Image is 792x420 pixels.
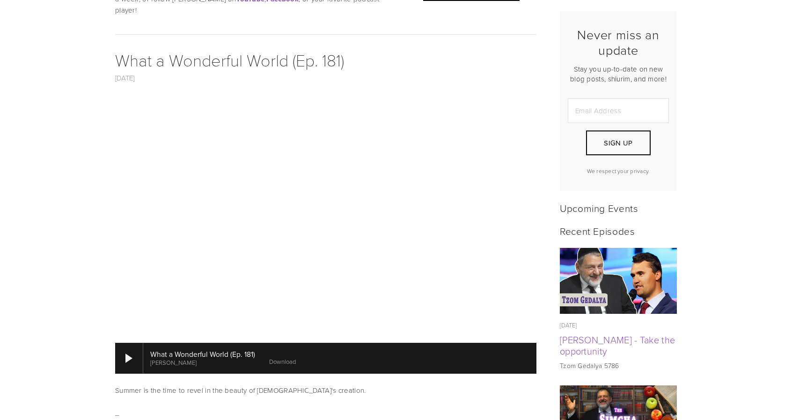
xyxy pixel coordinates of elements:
[568,27,669,58] h2: Never miss an update
[560,248,677,314] img: Tzom Gedalya - Take the opportunity
[560,225,677,237] h2: Recent Episodes
[560,361,677,370] p: Tzom Gedalya 5786
[115,385,536,396] p: Summer is the time to revel in the beauty of [DEMOGRAPHIC_DATA]'s creation.
[115,407,536,419] p: _
[568,98,669,123] input: Email Address
[115,48,344,71] a: What a Wonderful World (Ep. 181)
[269,357,296,366] a: Download
[560,333,675,357] a: [PERSON_NAME] - Take the opportunity
[604,138,632,148] span: Sign Up
[560,202,677,214] h2: Upcoming Events
[560,321,577,329] time: [DATE]
[115,73,135,83] a: [DATE]
[568,167,669,175] p: We respect your privacy.
[568,64,669,84] p: Stay you up-to-date on new blog posts, shiurim, and more!
[586,130,651,155] button: Sign Up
